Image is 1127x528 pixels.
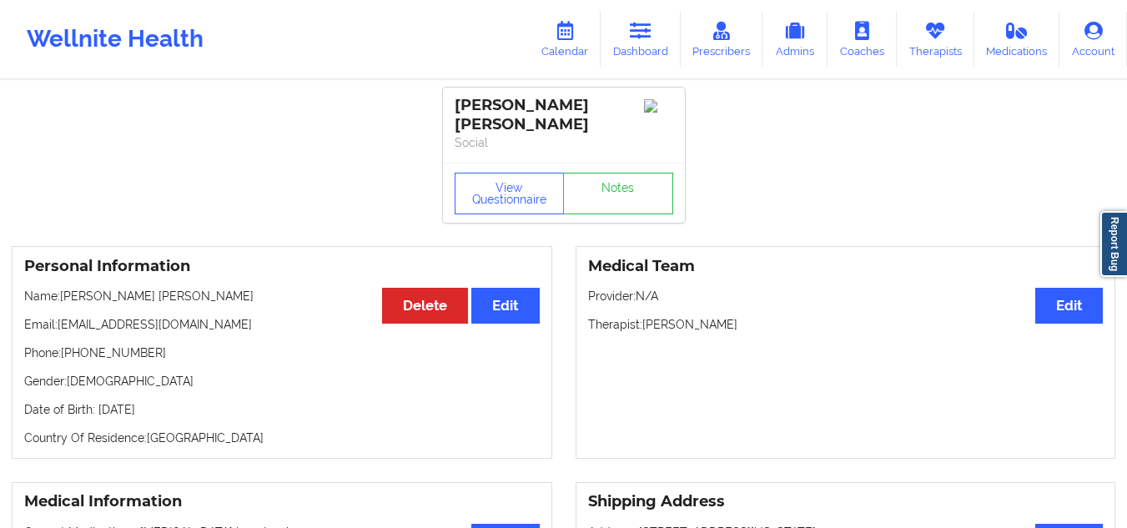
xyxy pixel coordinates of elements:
button: Delete [382,288,468,324]
a: Report Bug [1100,211,1127,277]
h3: Personal Information [24,257,540,276]
a: Notes [563,173,673,214]
a: Account [1059,12,1127,67]
p: Gender: [DEMOGRAPHIC_DATA] [24,373,540,390]
h3: Medical Information [24,492,540,511]
a: Coaches [828,12,897,67]
p: Therapist: [PERSON_NAME] [588,316,1104,333]
p: Phone: [PHONE_NUMBER] [24,344,540,361]
a: Prescribers [681,12,763,67]
p: Email: [EMAIL_ADDRESS][DOMAIN_NAME] [24,316,540,333]
button: View Questionnaire [455,173,565,214]
h3: Shipping Address [588,492,1104,511]
p: Name: [PERSON_NAME] [PERSON_NAME] [24,288,540,304]
a: Admins [762,12,828,67]
button: Edit [471,288,539,324]
button: Edit [1035,288,1103,324]
div: [PERSON_NAME] [PERSON_NAME] [455,96,673,134]
h3: Medical Team [588,257,1104,276]
a: Calendar [529,12,601,67]
p: Provider: N/A [588,288,1104,304]
p: Date of Birth: [DATE] [24,401,540,418]
p: Social [455,134,673,151]
img: Image%2Fplaceholer-image.png [644,99,673,113]
a: Dashboard [601,12,681,67]
a: Therapists [897,12,974,67]
a: Medications [974,12,1060,67]
p: Country Of Residence: [GEOGRAPHIC_DATA] [24,430,540,446]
